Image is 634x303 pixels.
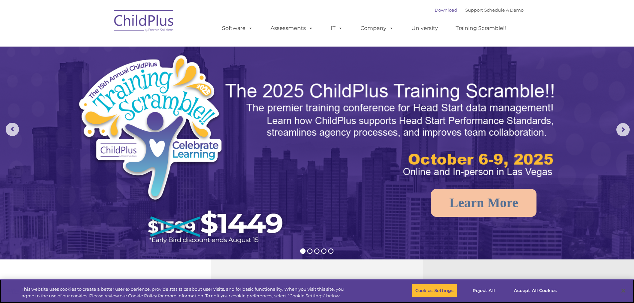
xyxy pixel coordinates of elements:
button: Close [616,283,631,298]
a: IT [324,22,349,35]
a: Software [215,22,260,35]
button: Cookies Settings [412,284,457,298]
a: Training Scramble!! [449,22,513,35]
button: Reject All [463,284,505,298]
a: University [405,22,445,35]
a: Support [465,7,483,13]
button: Accept All Cookies [510,284,560,298]
font: | [435,7,524,13]
a: Schedule A Demo [484,7,524,13]
a: Assessments [264,22,320,35]
span: Phone number [93,71,121,76]
a: Learn More [431,189,536,217]
a: Company [354,22,400,35]
img: ChildPlus by Procare Solutions [111,5,177,39]
div: This website uses cookies to create a better user experience, provide statistics about user visit... [22,286,349,299]
a: Download [435,7,457,13]
span: Last name [93,44,113,49]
